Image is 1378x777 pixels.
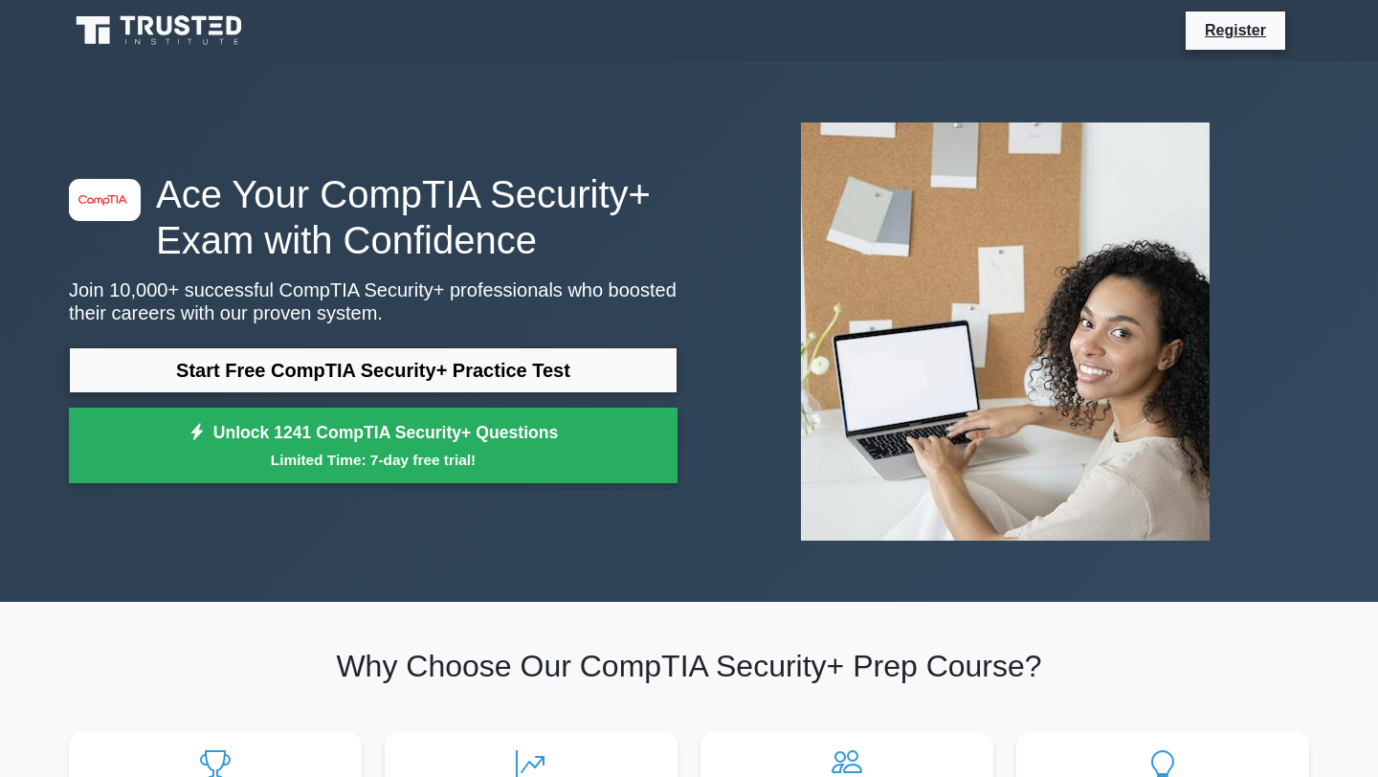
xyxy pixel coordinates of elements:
[69,347,678,393] a: Start Free CompTIA Security+ Practice Test
[1193,18,1278,42] a: Register
[69,408,678,484] a: Unlock 1241 CompTIA Security+ QuestionsLimited Time: 7-day free trial!
[69,648,1309,684] h2: Why Choose Our CompTIA Security+ Prep Course?
[69,278,678,324] p: Join 10,000+ successful CompTIA Security+ professionals who boosted their careers with our proven...
[69,171,678,263] h1: Ace Your CompTIA Security+ Exam with Confidence
[93,449,654,471] small: Limited Time: 7-day free trial!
